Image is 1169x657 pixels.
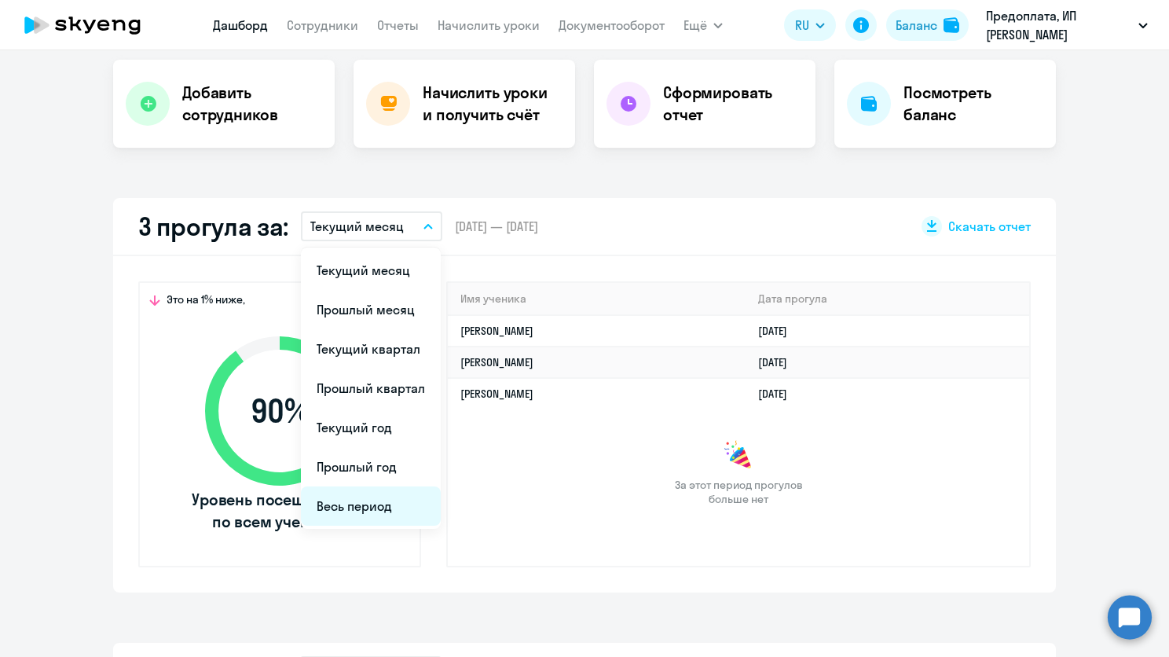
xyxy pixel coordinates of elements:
[758,355,800,369] a: [DATE]
[167,292,245,311] span: Это на 1% ниже,
[460,355,533,369] a: [PERSON_NAME]
[455,218,538,235] span: [DATE] — [DATE]
[663,82,803,126] h4: Сформировать отчет
[189,489,370,533] span: Уровень посещаемости по всем ученикам
[182,82,322,126] h4: Добавить сотрудников
[896,16,937,35] div: Баланс
[287,17,358,33] a: Сотрудники
[978,6,1156,44] button: Предоплата, ИП [PERSON_NAME]
[986,6,1132,44] p: Предоплата, ИП [PERSON_NAME]
[448,283,746,315] th: Имя ученика
[423,82,559,126] h4: Начислить уроки и получить счёт
[672,478,804,506] span: За этот период прогулов больше нет
[138,211,288,242] h2: 3 прогула за:
[723,440,754,472] img: congrats
[886,9,969,41] button: Балансbalance
[213,17,268,33] a: Дашборд
[746,283,1029,315] th: Дата прогула
[903,82,1043,126] h4: Посмотреть баланс
[683,9,723,41] button: Ещё
[758,324,800,338] a: [DATE]
[795,16,809,35] span: RU
[460,387,533,401] a: [PERSON_NAME]
[301,211,442,241] button: Текущий месяц
[301,248,441,529] ul: Ещё
[310,217,404,236] p: Текущий месяц
[189,392,370,430] span: 90 %
[944,17,959,33] img: balance
[460,324,533,338] a: [PERSON_NAME]
[438,17,540,33] a: Начислить уроки
[377,17,419,33] a: Отчеты
[758,387,800,401] a: [DATE]
[948,218,1031,235] span: Скачать отчет
[559,17,665,33] a: Документооборот
[683,16,707,35] span: Ещё
[784,9,836,41] button: RU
